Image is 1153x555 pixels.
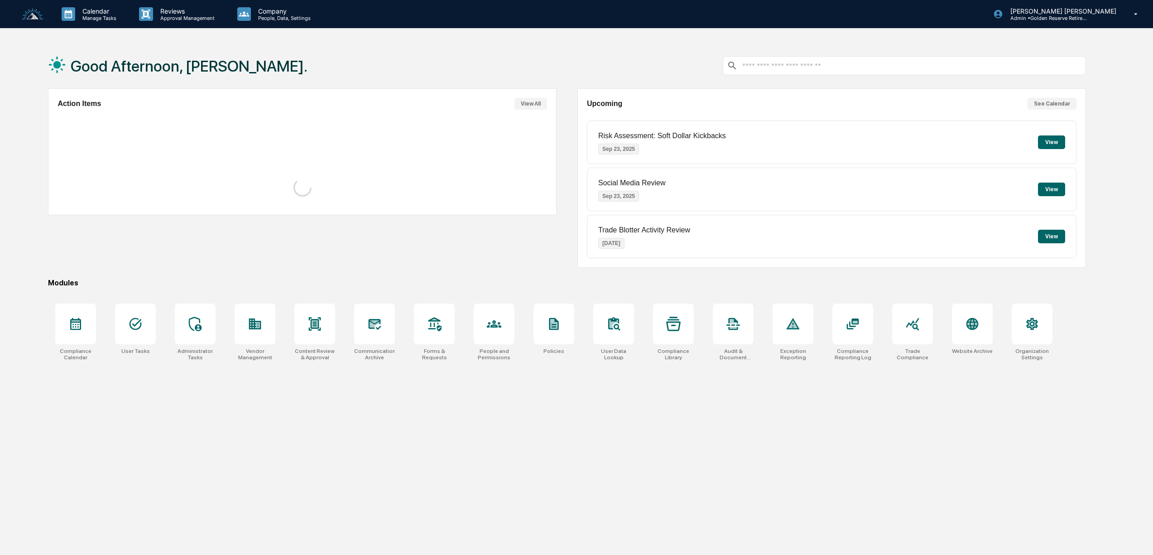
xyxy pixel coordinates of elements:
[653,348,694,361] div: Compliance Library
[952,348,993,354] div: Website Archive
[414,348,455,361] div: Forms & Requests
[48,279,1086,287] div: Modules
[892,348,933,361] div: Trade Compliance
[1003,15,1087,21] p: Admin • Golden Reserve Retirement
[235,348,275,361] div: Vendor Management
[598,191,639,202] p: Sep 23, 2025
[1038,183,1065,196] button: View
[294,348,335,361] div: Content Review & Approval
[598,144,639,154] p: Sep 23, 2025
[153,15,219,21] p: Approval Management
[598,238,625,249] p: [DATE]
[1038,230,1065,243] button: View
[593,348,634,361] div: User Data Lookup
[713,348,754,361] div: Audit & Document Logs
[1003,7,1121,15] p: [PERSON_NAME] [PERSON_NAME]
[75,7,121,15] p: Calendar
[1012,348,1052,361] div: Organization Settings
[587,100,622,108] h2: Upcoming
[251,7,315,15] p: Company
[251,15,315,21] p: People, Data, Settings
[175,348,216,361] div: Administrator Tasks
[514,98,547,110] button: View All
[598,132,726,140] p: Risk Assessment: Soft Dollar Kickbacks
[55,348,96,361] div: Compliance Calendar
[832,348,873,361] div: Compliance Reporting Log
[121,348,150,354] div: User Tasks
[153,7,219,15] p: Reviews
[22,8,43,20] img: logo
[1028,98,1076,110] button: See Calendar
[1038,135,1065,149] button: View
[543,348,564,354] div: Policies
[58,100,101,108] h2: Action Items
[354,348,395,361] div: Communications Archive
[773,348,813,361] div: Exception Reporting
[75,15,121,21] p: Manage Tasks
[474,348,514,361] div: People and Permissions
[598,179,666,187] p: Social Media Review
[598,226,690,234] p: Trade Blotter Activity Review
[71,57,307,75] h1: Good Afternoon, [PERSON_NAME].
